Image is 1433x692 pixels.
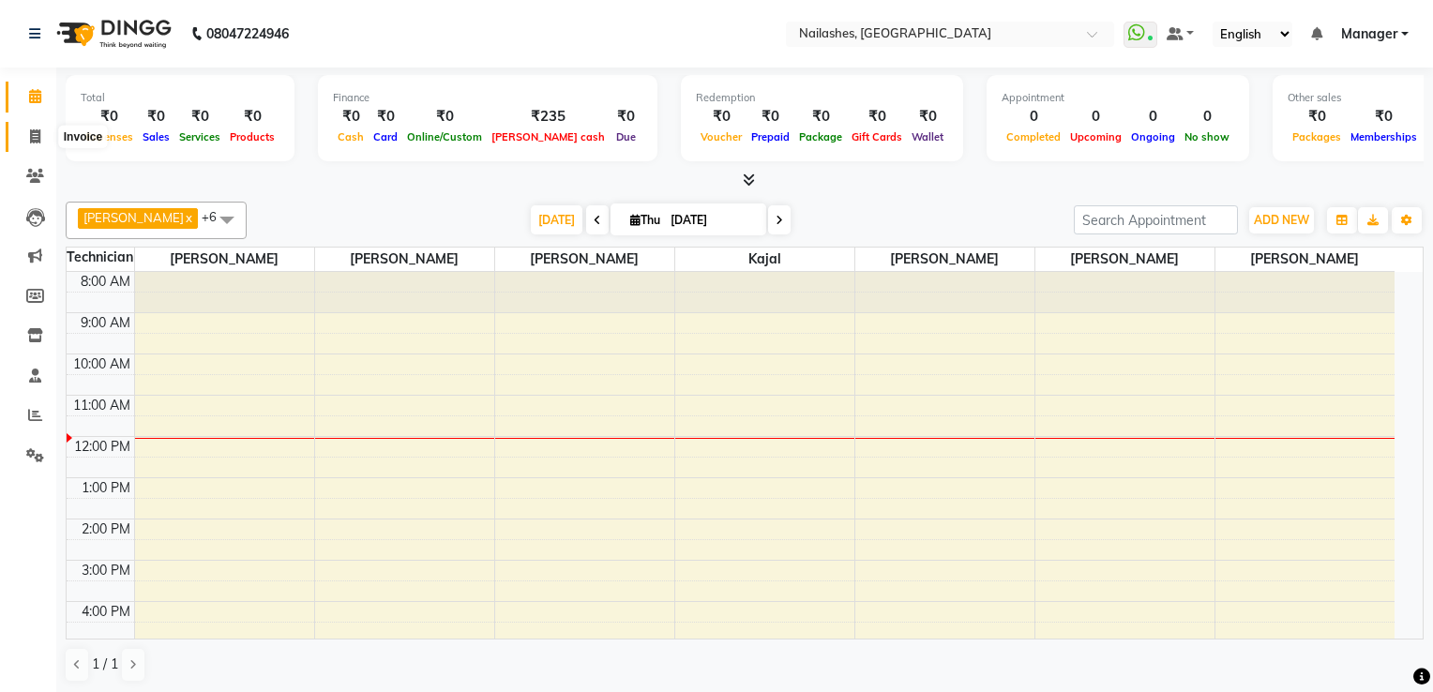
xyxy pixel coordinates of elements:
[77,272,134,292] div: 8:00 AM
[794,130,847,143] span: Package
[174,130,225,143] span: Services
[1180,106,1234,128] div: 0
[69,396,134,415] div: 11:00 AM
[184,210,192,225] a: x
[138,106,174,128] div: ₹0
[48,8,176,60] img: logo
[847,130,907,143] span: Gift Cards
[138,130,174,143] span: Sales
[1002,90,1234,106] div: Appointment
[847,106,907,128] div: ₹0
[487,130,610,143] span: [PERSON_NAME] cash
[78,602,134,622] div: 4:00 PM
[369,106,402,128] div: ₹0
[81,90,279,106] div: Total
[402,130,487,143] span: Online/Custom
[610,106,642,128] div: ₹0
[67,248,134,267] div: Technician
[225,106,279,128] div: ₹0
[696,106,747,128] div: ₹0
[1249,207,1314,233] button: ADD NEW
[665,206,759,234] input: 2025-09-04
[487,106,610,128] div: ₹235
[225,130,279,143] span: Products
[202,209,231,224] span: +6
[78,519,134,539] div: 2:00 PM
[907,106,948,128] div: ₹0
[696,90,948,106] div: Redemption
[1254,213,1309,227] span: ADD NEW
[333,90,642,106] div: Finance
[696,130,747,143] span: Voucher
[92,654,118,674] span: 1 / 1
[81,106,138,128] div: ₹0
[794,106,847,128] div: ₹0
[1215,248,1395,271] span: [PERSON_NAME]
[1346,106,1422,128] div: ₹0
[1065,130,1126,143] span: Upcoming
[626,213,665,227] span: Thu
[206,8,289,60] b: 08047224946
[83,210,184,225] span: [PERSON_NAME]
[531,205,582,234] span: [DATE]
[495,248,674,271] span: [PERSON_NAME]
[78,561,134,580] div: 3:00 PM
[1002,106,1065,128] div: 0
[135,248,314,271] span: [PERSON_NAME]
[1002,130,1065,143] span: Completed
[174,106,225,128] div: ₹0
[1288,130,1346,143] span: Packages
[70,437,134,457] div: 12:00 PM
[611,130,641,143] span: Due
[1035,248,1214,271] span: [PERSON_NAME]
[333,106,369,128] div: ₹0
[1126,106,1180,128] div: 0
[855,248,1034,271] span: [PERSON_NAME]
[1288,106,1346,128] div: ₹0
[747,106,794,128] div: ₹0
[59,126,107,148] div: Invoice
[1074,205,1238,234] input: Search Appointment
[675,248,854,271] span: Kajal
[402,106,487,128] div: ₹0
[747,130,794,143] span: Prepaid
[315,248,494,271] span: [PERSON_NAME]
[1346,130,1422,143] span: Memberships
[907,130,948,143] span: Wallet
[369,130,402,143] span: Card
[1341,24,1397,44] span: Manager
[1065,106,1126,128] div: 0
[1126,130,1180,143] span: Ongoing
[333,130,369,143] span: Cash
[78,478,134,498] div: 1:00 PM
[69,354,134,374] div: 10:00 AM
[1180,130,1234,143] span: No show
[77,313,134,333] div: 9:00 AM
